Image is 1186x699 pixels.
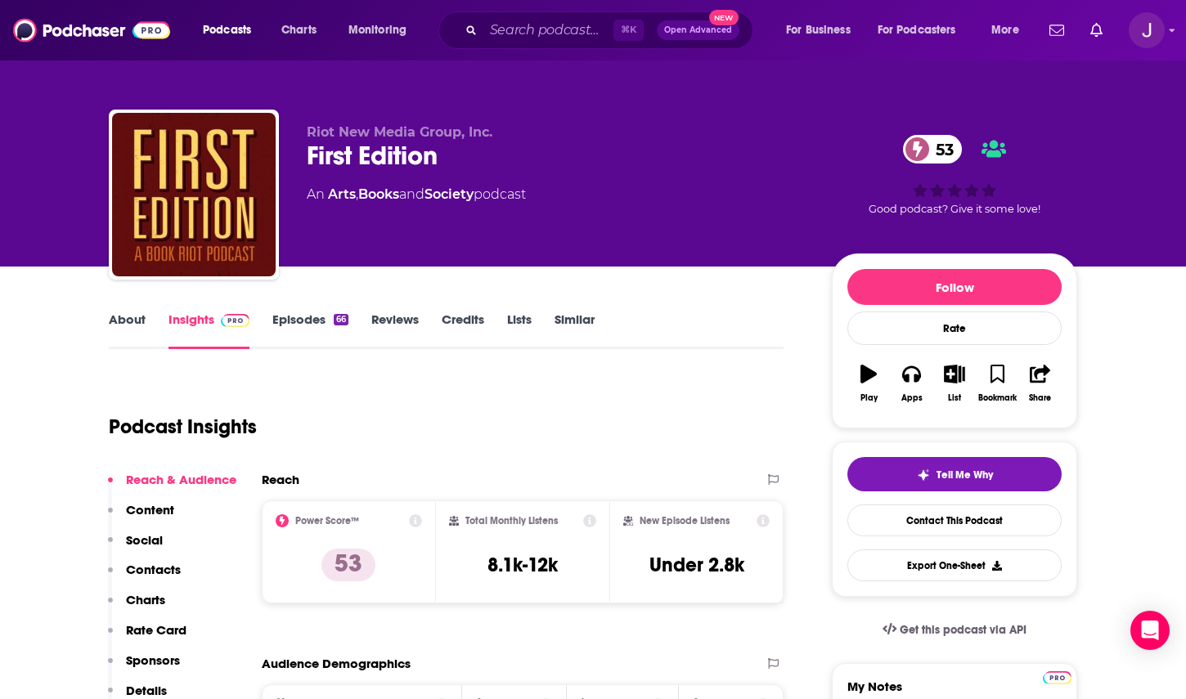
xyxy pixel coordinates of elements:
p: Contacts [126,562,181,577]
a: Reviews [371,311,419,349]
p: Rate Card [126,622,186,638]
a: Credits [442,311,484,349]
div: Bookmark [978,393,1017,403]
button: open menu [867,17,980,43]
span: More [991,19,1019,42]
button: Contacts [108,562,181,592]
button: List [933,354,976,413]
a: Books [358,186,399,202]
div: 66 [334,314,348,325]
a: Episodes66 [272,311,348,349]
input: Search podcasts, credits, & more... [483,17,613,43]
h3: 8.1k-12k [487,553,558,577]
img: Podchaser Pro [221,314,249,327]
a: Pro website [1043,669,1071,684]
div: Share [1029,393,1051,403]
span: Riot New Media Group, Inc. [307,124,492,140]
a: About [109,311,146,349]
a: Show notifications dropdown [1043,16,1071,44]
img: Podchaser Pro [1043,671,1071,684]
span: Open Advanced [664,26,732,34]
div: List [948,393,961,403]
a: Similar [555,311,595,349]
a: Contact This Podcast [847,504,1062,536]
button: Social [108,532,163,562]
span: Good podcast? Give it some love! [869,203,1040,215]
button: Sponsors [108,652,180,683]
div: Open Intercom Messenger [1130,611,1170,650]
span: Charts [281,19,317,42]
a: 53 [903,135,962,164]
div: An podcast [307,185,526,204]
button: open menu [337,17,428,43]
p: Content [126,502,174,518]
img: First Edition [112,113,276,276]
button: open menu [980,17,1040,43]
p: Details [126,683,167,698]
span: ⌘ K [613,20,644,41]
span: Tell Me Why [937,468,993,482]
span: , [356,186,358,202]
div: 53Good podcast? Give it some love! [832,124,1077,226]
p: Sponsors [126,652,180,668]
button: open menu [191,17,272,43]
div: Play [860,393,878,403]
a: Lists [507,311,532,349]
h3: Under 2.8k [649,553,744,577]
p: Social [126,532,163,548]
a: InsightsPodchaser Pro [168,311,249,349]
h2: Audience Demographics [262,656,411,671]
a: Society [425,186,474,202]
span: 53 [919,135,962,164]
button: Charts [108,592,165,622]
button: Rate Card [108,622,186,652]
button: Show profile menu [1129,12,1165,48]
a: Arts [328,186,356,202]
div: Rate [847,311,1062,345]
img: Podchaser - Follow, Share and Rate Podcasts [13,15,170,46]
a: Show notifications dropdown [1084,16,1109,44]
span: and [399,186,425,202]
div: Search podcasts, credits, & more... [454,11,769,49]
button: Export One-Sheet [847,549,1062,581]
h2: Reach [262,472,299,487]
img: tell me why sparkle [917,468,930,482]
span: Podcasts [203,19,251,42]
button: open menu [775,17,871,43]
span: Get this podcast via API [900,623,1027,637]
h1: Podcast Insights [109,414,257,439]
button: Open AdvancedNew [657,20,739,40]
h2: New Episode Listens [640,515,730,526]
span: For Podcasters [878,19,956,42]
a: Get this podcast via API [869,610,1040,650]
h2: Total Monthly Listens [465,515,558,526]
h2: Power Score™ [295,515,359,526]
span: Monitoring [348,19,407,42]
p: 53 [321,549,375,581]
span: For Business [786,19,851,42]
button: Bookmark [976,354,1018,413]
p: Charts [126,592,165,607]
span: Logged in as josephpapapr [1129,12,1165,48]
a: Charts [271,17,326,43]
p: Reach & Audience [126,472,236,487]
button: Play [847,354,890,413]
img: User Profile [1129,12,1165,48]
div: Apps [901,393,923,403]
button: Content [108,502,174,532]
button: Follow [847,269,1062,305]
span: New [709,10,739,25]
button: Apps [890,354,932,413]
button: Share [1019,354,1062,413]
button: tell me why sparkleTell Me Why [847,457,1062,491]
button: Reach & Audience [108,472,236,502]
